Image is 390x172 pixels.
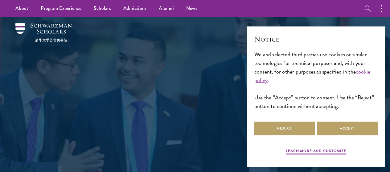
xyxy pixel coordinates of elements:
a: cookie policy [254,67,370,84]
img: Schwarzman Scholars [15,23,72,42]
div: We and selected third parties use cookies or similar technologies for technical purposes and, wit... [254,50,378,111]
h2: Notice [254,34,378,44]
button: Learn more and customize [286,148,346,155]
button: Accept [317,122,378,135]
button: Reject [254,122,315,135]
